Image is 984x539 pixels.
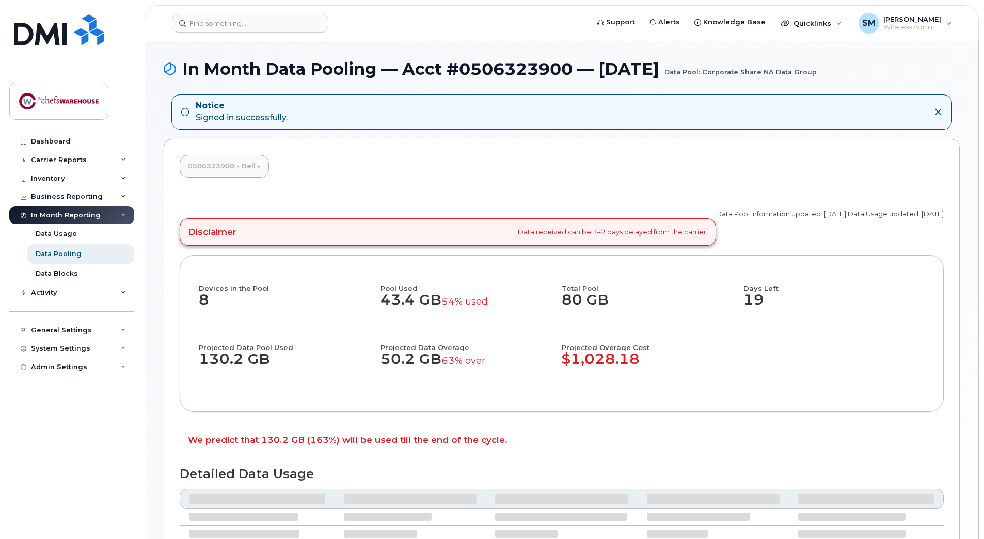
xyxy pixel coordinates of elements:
[188,436,935,445] p: We predict that 130.2 GB (163%) will be used till the end of the cycle.
[716,209,944,219] p: Data Pool Information updated: [DATE] Data Usage updated: [DATE]
[180,467,944,481] h1: Detailed Data Usage
[199,292,380,319] dd: 8
[441,355,485,367] small: 63% over
[188,227,236,237] h4: Disclaimer
[562,334,743,351] h4: Projected Overage Cost
[562,351,743,378] dd: $1,028.18
[441,295,488,307] small: 54% used
[380,274,553,292] h4: Pool Used
[164,60,960,78] h1: In Month Data Pooling — Acct #0506323900 — [DATE]
[199,351,371,378] dd: 130.2 GB
[196,100,288,112] strong: Notice
[196,100,288,124] div: Signed in successfully.
[743,292,925,319] dd: 19
[380,292,553,319] dd: 43.4 GB
[562,292,734,319] dd: 80 GB
[380,351,553,378] dd: 50.2 GB
[664,60,817,76] small: Data Pool: Corporate Share NA Data Group
[199,274,380,292] h4: Devices in the Pool
[743,274,925,292] h4: Days Left
[180,218,716,245] div: Data received can be 1–2 days delayed from the carrier.
[380,334,553,351] h4: Projected Data Overage
[180,155,269,178] a: 0506323900 - Bell
[562,274,734,292] h4: Total Pool
[199,334,371,351] h4: Projected Data Pool Used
